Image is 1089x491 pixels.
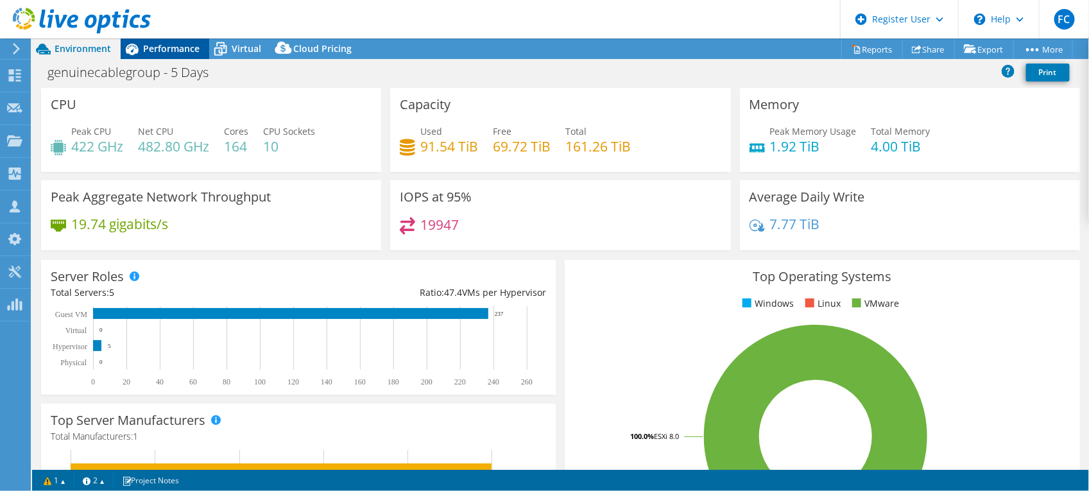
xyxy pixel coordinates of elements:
[224,139,248,153] h4: 164
[51,413,205,427] h3: Top Server Manufacturers
[521,377,533,386] text: 260
[871,139,930,153] h4: 4.00 TiB
[954,39,1014,59] a: Export
[770,125,857,137] span: Peak Memory Usage
[133,430,138,442] span: 1
[60,358,87,367] text: Physical
[232,42,261,55] span: Virtual
[630,431,654,441] tspan: 100.0%
[65,326,87,335] text: Virtual
[495,311,504,317] text: 237
[388,377,399,386] text: 180
[263,139,315,153] h4: 10
[354,377,366,386] text: 160
[750,190,865,204] h3: Average Daily Write
[55,42,111,55] span: Environment
[444,286,462,298] span: 47.4
[113,472,188,488] a: Project Notes
[902,39,955,59] a: Share
[71,217,168,231] h4: 19.74 gigabits/s
[770,217,820,231] h4: 7.77 TiB
[91,377,95,386] text: 0
[420,139,478,153] h4: 91.54 TiB
[99,327,103,333] text: 0
[1013,39,1073,59] a: More
[770,139,857,153] h4: 1.92 TiB
[321,377,332,386] text: 140
[109,286,114,298] span: 5
[493,125,511,137] span: Free
[654,431,679,441] tspan: ESXi 8.0
[51,270,124,284] h3: Server Roles
[802,297,841,311] li: Linux
[574,270,1070,284] h3: Top Operating Systems
[298,286,546,300] div: Ratio: VMs per Hypervisor
[1054,9,1075,30] span: FC
[739,297,794,311] li: Windows
[420,125,442,137] span: Used
[74,472,114,488] a: 2
[35,472,74,488] a: 1
[871,125,930,137] span: Total Memory
[143,42,200,55] span: Performance
[156,377,164,386] text: 40
[974,13,986,25] svg: \n
[421,377,433,386] text: 200
[1026,64,1070,82] a: Print
[71,125,111,137] span: Peak CPU
[53,342,87,351] text: Hypervisor
[42,65,228,80] h1: genuinecablegroup - 5 Days
[51,190,271,204] h3: Peak Aggregate Network Throughput
[493,139,551,153] h4: 69.72 TiB
[254,377,266,386] text: 100
[841,39,903,59] a: Reports
[263,125,315,137] span: CPU Sockets
[138,139,209,153] h4: 482.80 GHz
[71,139,123,153] h4: 422 GHz
[108,343,111,349] text: 5
[123,377,130,386] text: 20
[750,98,800,112] h3: Memory
[223,377,230,386] text: 80
[51,98,76,112] h3: CPU
[293,42,352,55] span: Cloud Pricing
[488,377,499,386] text: 240
[99,359,103,365] text: 0
[224,125,248,137] span: Cores
[51,286,298,300] div: Total Servers:
[565,139,631,153] h4: 161.26 TiB
[420,218,459,232] h4: 19947
[287,377,299,386] text: 120
[454,377,466,386] text: 220
[400,98,450,112] h3: Capacity
[400,190,472,204] h3: IOPS at 95%
[138,125,173,137] span: Net CPU
[51,429,546,444] h4: Total Manufacturers:
[55,310,87,319] text: Guest VM
[189,377,197,386] text: 60
[565,125,587,137] span: Total
[849,297,899,311] li: VMware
